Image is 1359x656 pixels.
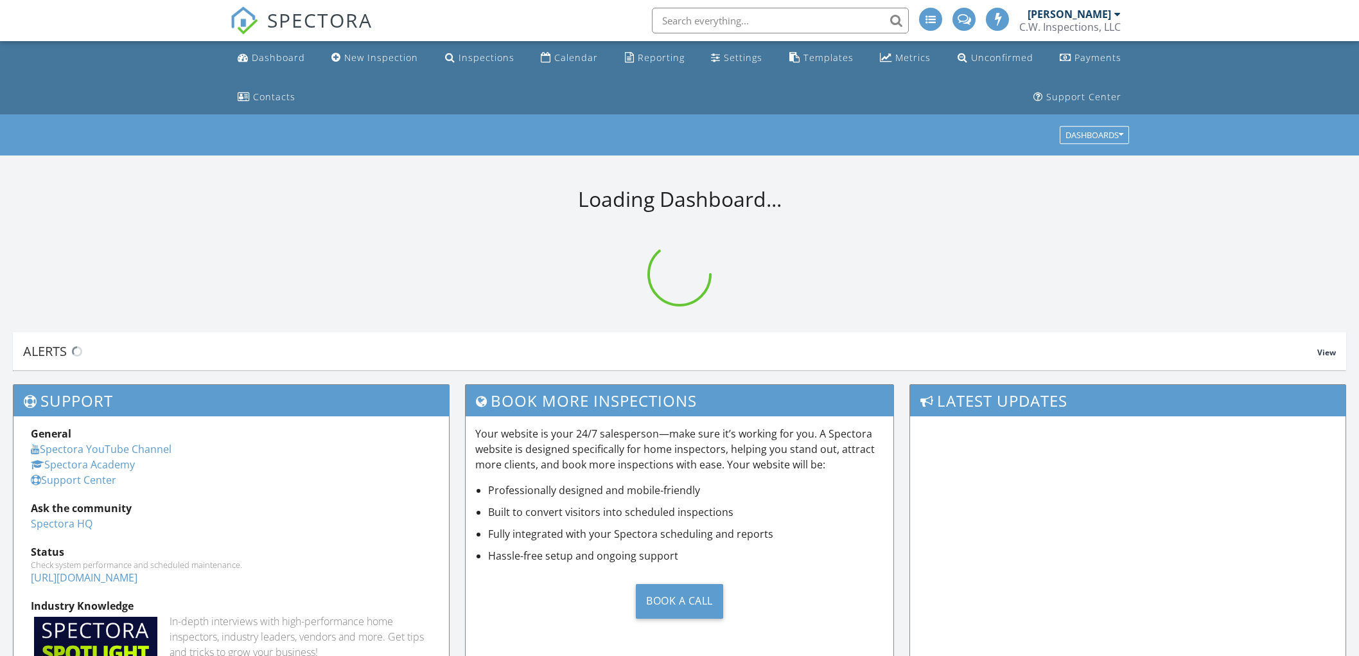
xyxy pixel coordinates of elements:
li: Professionally designed and mobile-friendly [488,483,884,498]
a: Contacts [232,85,301,109]
p: Your website is your 24/7 salesperson—make sure it’s working for you. A Spectora website is desig... [475,426,884,472]
div: Industry Knowledge [31,598,432,614]
a: Payments [1055,46,1127,70]
div: Contacts [253,91,295,103]
div: New Inspection [344,51,418,64]
a: Inspections [440,46,520,70]
a: Unconfirmed [952,46,1039,70]
a: Book a Call [475,574,884,628]
a: Support Center [31,473,116,487]
span: View [1317,347,1336,358]
a: New Inspection [326,46,423,70]
div: Check system performance and scheduled maintenance. [31,560,432,570]
div: Status [31,544,432,560]
a: Spectora Academy [31,457,135,472]
div: Templates [803,51,854,64]
a: Calendar [536,46,603,70]
div: Settings [724,51,762,64]
a: Spectora HQ [31,517,92,531]
a: SPECTORA [230,17,373,44]
div: Support Center [1046,91,1121,103]
a: [URL][DOMAIN_NAME] [31,571,137,585]
input: Search everything... [652,8,909,33]
span: SPECTORA [267,6,373,33]
div: C.W. Inspections, LLC [1019,21,1121,33]
div: [PERSON_NAME] [1028,8,1111,21]
a: Dashboard [232,46,310,70]
strong: General [31,427,71,441]
div: Reporting [638,51,685,64]
h3: Support [13,385,449,416]
div: Dashboard [252,51,305,64]
button: Dashboards [1060,127,1129,145]
div: Metrics [895,51,931,64]
div: Inspections [459,51,514,64]
div: Calendar [554,51,598,64]
a: Reporting [620,46,690,70]
div: Ask the community [31,501,432,516]
img: The Best Home Inspection Software - Spectora [230,6,258,35]
li: Built to convert visitors into scheduled inspections [488,504,884,520]
div: Alerts [23,342,1317,360]
a: Support Center [1028,85,1127,109]
li: Hassle-free setup and ongoing support [488,548,884,563]
h3: Book More Inspections [466,385,893,416]
h3: Latest Updates [910,385,1346,416]
li: Fully integrated with your Spectora scheduling and reports [488,526,884,542]
a: Spectora YouTube Channel [31,442,171,456]
a: Settings [706,46,767,70]
div: Payments [1074,51,1121,64]
div: Book a Call [636,584,723,619]
a: Templates [784,46,859,70]
div: Unconfirmed [971,51,1033,64]
a: Metrics [875,46,936,70]
div: Dashboards [1065,131,1123,140]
